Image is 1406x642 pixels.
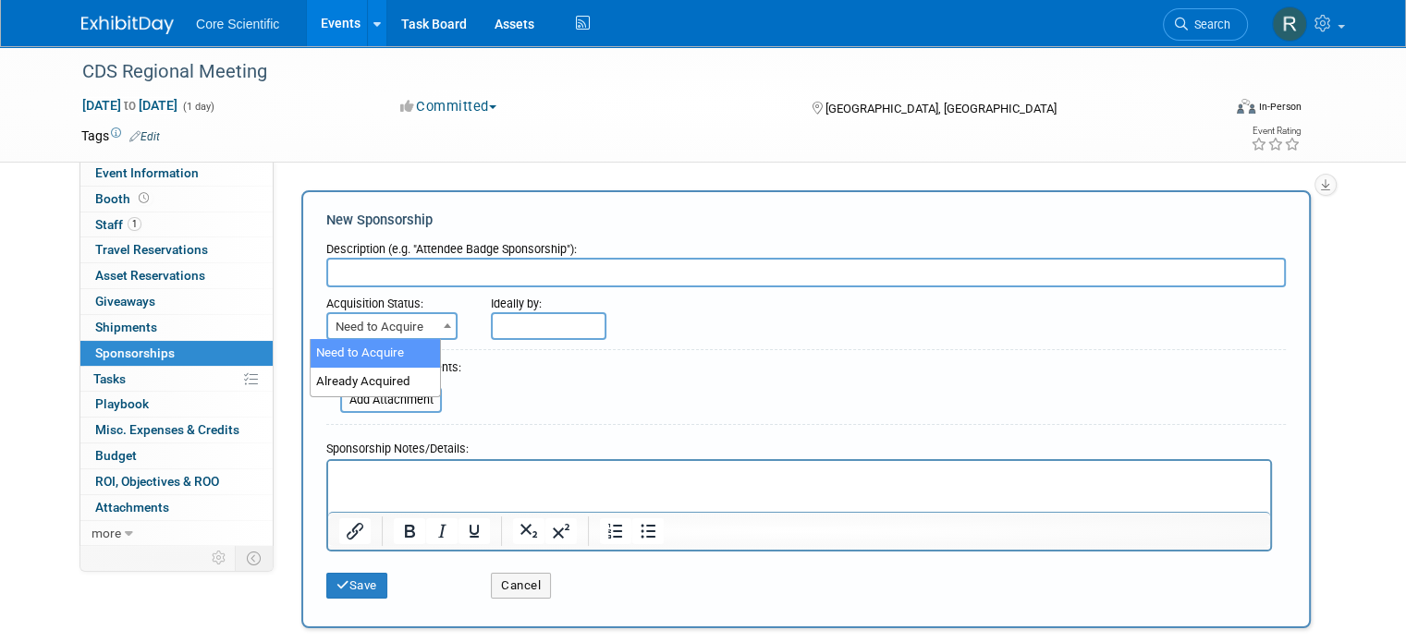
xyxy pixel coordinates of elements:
td: Toggle Event Tabs [236,546,274,570]
span: ROI, Objectives & ROO [95,474,219,489]
span: Misc. Expenses & Credits [95,422,239,437]
span: Need to Acquire [328,314,456,340]
div: Acquisition Status: [326,287,463,312]
div: Event Rating [1251,127,1301,136]
a: Edit [129,130,160,143]
button: Cancel [491,573,551,599]
span: 1 [128,217,141,231]
button: Italic [426,518,458,544]
span: Staff [95,217,141,232]
a: Shipments [80,315,273,340]
td: Personalize Event Tab Strip [203,546,236,570]
td: Tags [81,127,160,145]
div: Ideally by: [491,287,1204,312]
button: Bullet list [632,518,664,544]
a: Budget [80,443,273,468]
button: Underline [458,518,490,544]
div: Description (e.g. "Attendee Badge Sponsorship"): [326,233,1286,258]
li: Need to Acquire [311,339,440,368]
a: Playbook [80,392,273,417]
span: (1 day) [181,101,214,113]
a: more [80,521,273,546]
span: Shipments [95,320,157,334]
a: Attachments [80,495,273,520]
span: Giveaways [95,294,155,309]
button: Subscript [513,518,544,544]
span: Travel Reservations [95,242,208,257]
button: Committed [394,97,504,116]
a: Misc. Expenses & Credits [80,418,273,442]
span: [DATE] [DATE] [81,97,178,114]
li: Already Acquired [311,368,440,396]
div: New Sponsorship [326,211,1286,230]
div: Event Format [1121,96,1302,124]
div: In-Person [1258,100,1302,114]
span: Budget [95,448,137,463]
span: Playbook [95,396,149,411]
span: [GEOGRAPHIC_DATA], [GEOGRAPHIC_DATA] [825,102,1057,115]
span: to [121,98,139,113]
a: Sponsorships [80,341,273,366]
a: Giveaways [80,289,273,314]
span: Asset Reservations [95,268,205,283]
a: Event Information [80,161,273,186]
iframe: Rich Text Area [328,461,1270,512]
button: Superscript [545,518,577,544]
span: Booth [95,191,153,206]
div: Sponsorship Notes/Details: [326,432,1272,459]
a: Asset Reservations [80,263,273,288]
button: Bold [394,518,425,544]
img: Rachel Wolff [1272,6,1307,42]
span: Need to Acquire [326,312,458,340]
button: Save [326,573,387,599]
span: Sponsorships [95,345,175,360]
span: Attachments [95,500,169,515]
button: Insert/edit link [339,518,371,544]
a: ROI, Objectives & ROO [80,469,273,494]
span: more [92,526,121,540]
a: Staff1 [80,212,273,237]
span: Event Information [95,165,199,180]
span: Booth not reserved yet [135,191,153,205]
span: Search [1188,18,1230,31]
div: CDS Regional Meeting [76,55,1198,89]
a: Search [1163,8,1248,41]
a: Booth [80,187,273,212]
a: Tasks [80,367,273,392]
img: Format-Inperson.png [1237,99,1255,114]
span: Core Scientific [196,17,279,31]
button: Numbered list [600,518,631,544]
span: Tasks [93,371,126,386]
a: Travel Reservations [80,237,273,262]
img: ExhibitDay [81,16,174,34]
